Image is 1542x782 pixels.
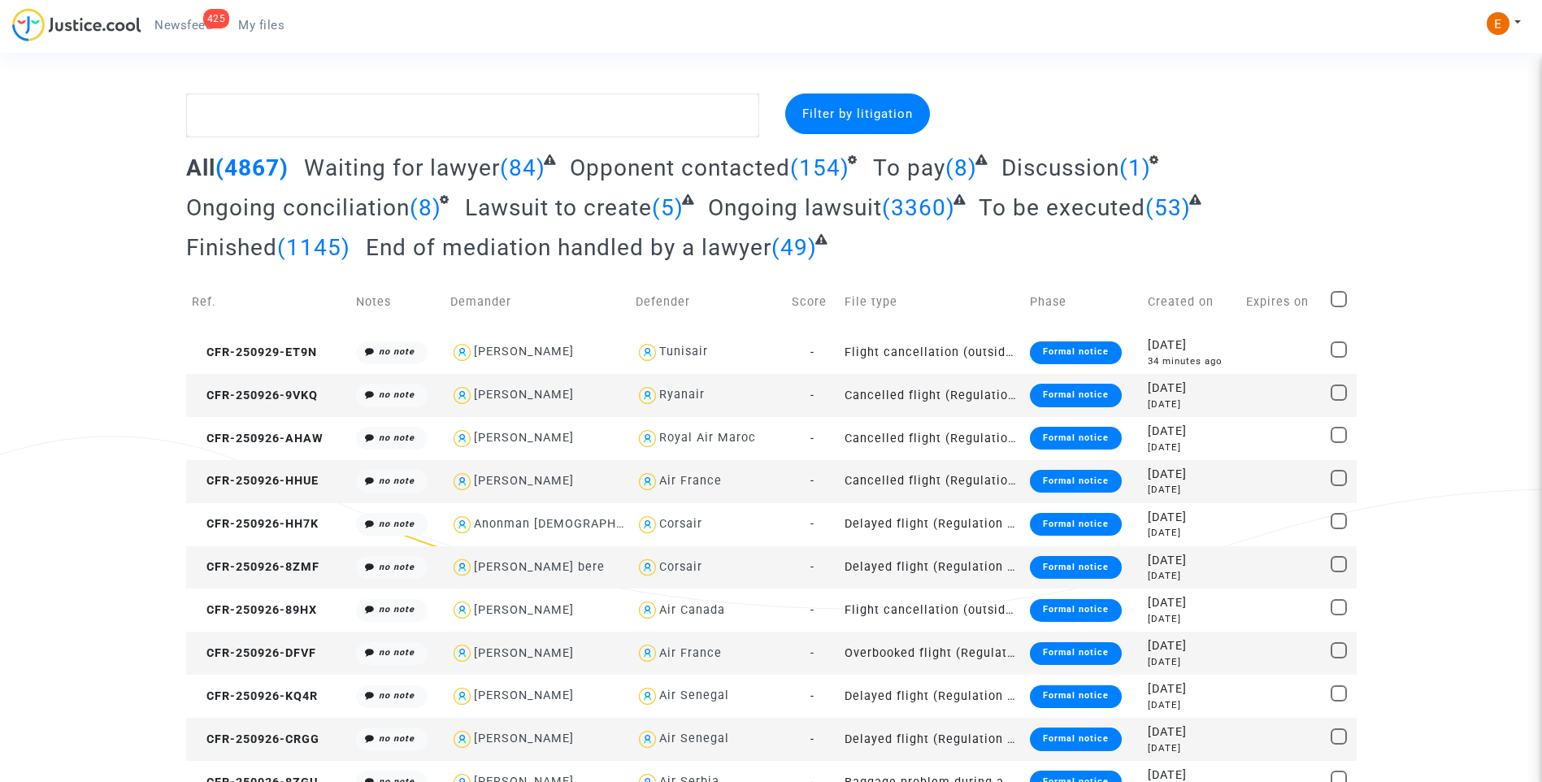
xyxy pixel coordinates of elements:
[636,728,659,751] img: icon-user.svg
[839,632,1024,675] td: Overbooked flight (Regulation EC 261/2004)
[379,432,415,443] i: no note
[192,474,319,488] span: CFR-250926-HHUE
[192,432,324,445] span: CFR-250926-AHAW
[1001,154,1119,181] span: Discussion
[873,154,945,181] span: To pay
[450,598,474,622] img: icon-user.svg
[636,684,659,708] img: icon-user.svg
[450,341,474,364] img: icon-user.svg
[186,234,277,261] span: Finished
[1148,380,1235,398] div: [DATE]
[1024,273,1142,331] td: Phase
[192,689,318,703] span: CFR-250926-KQ4R
[810,432,814,445] span: -
[304,154,500,181] span: Waiting for lawyer
[379,647,415,658] i: no note
[636,598,659,622] img: icon-user.svg
[839,675,1024,718] td: Delayed flight (Regulation EC 261/2004)
[450,684,474,708] img: icon-user.svg
[1030,728,1122,750] div: Formal notice
[1030,556,1122,579] div: Formal notice
[379,562,415,572] i: no note
[192,603,317,617] span: CFR-250926-89HX
[450,641,474,665] img: icon-user.svg
[810,474,814,488] span: -
[450,556,474,580] img: icon-user.svg
[1148,398,1235,411] div: [DATE]
[1148,441,1235,454] div: [DATE]
[215,154,289,181] span: (4867)
[186,154,215,181] span: All
[225,13,298,37] a: My files
[636,427,659,450] img: icon-user.svg
[474,474,574,488] div: [PERSON_NAME]
[474,732,574,745] div: [PERSON_NAME]
[192,560,319,574] span: CFR-250926-8ZMF
[652,194,684,221] span: (5)
[450,427,474,450] img: icon-user.svg
[1030,599,1122,622] div: Formal notice
[810,517,814,531] span: -
[636,384,659,407] img: icon-user.svg
[839,546,1024,589] td: Delayed flight (Regulation EC 261/2004)
[659,560,702,574] div: Corsair
[379,604,415,615] i: no note
[790,154,849,181] span: (154)
[154,18,212,33] span: Newsfeed
[141,13,225,37] a: 425Newsfeed
[192,646,316,660] span: CFR-250926-DFVF
[810,603,814,617] span: -
[1148,569,1235,583] div: [DATE]
[450,513,474,537] img: icon-user.svg
[882,194,955,221] span: (3360)
[465,194,652,221] span: Lawsuit to create
[839,417,1024,460] td: Cancelled flight (Regulation EC 261/2004)
[659,603,725,617] div: Air Canada
[810,732,814,746] span: -
[659,646,722,660] div: Air France
[474,431,574,445] div: [PERSON_NAME]
[945,154,977,181] span: (8)
[474,603,574,617] div: [PERSON_NAME]
[1119,154,1151,181] span: (1)
[474,517,801,531] div: Anonman [DEMOGRAPHIC_DATA][PERSON_NAME] Oble
[192,345,317,359] span: CFR-250929-ET9N
[810,646,814,660] span: -
[839,589,1024,632] td: Flight cancellation (outside of EU - Montreal Convention)
[445,273,630,331] td: Demander
[1030,685,1122,708] div: Formal notice
[450,470,474,493] img: icon-user.svg
[203,9,230,28] div: 425
[630,273,785,331] td: Defender
[1487,12,1509,35] img: ACg8ocIeiFvHKe4dA5oeRFd_CiCnuxWUEc1A2wYhRJE3TTWt=s96-c
[277,234,350,261] span: (1145)
[839,331,1024,374] td: Flight cancellation (outside of EU - Montreal Convention)
[786,273,839,331] td: Score
[636,341,659,364] img: icon-user.svg
[192,389,318,402] span: CFR-250926-9VKQ
[379,690,415,701] i: no note
[379,519,415,529] i: no note
[12,8,141,41] img: jc-logo.svg
[238,18,285,33] span: My files
[1030,384,1122,406] div: Formal notice
[1240,273,1325,331] td: Expires on
[810,389,814,402] span: -
[350,273,445,331] td: Notes
[1145,194,1191,221] span: (53)
[1148,354,1235,368] div: 34 minutes ago
[839,374,1024,417] td: Cancelled flight (Regulation EC 261/2004)
[802,106,913,121] span: Filter by litigation
[474,646,574,660] div: [PERSON_NAME]
[379,476,415,486] i: no note
[1148,337,1235,354] div: [DATE]
[839,718,1024,761] td: Delayed flight (Regulation EC 261/2004)
[636,641,659,665] img: icon-user.svg
[979,194,1145,221] span: To be executed
[1148,552,1235,570] div: [DATE]
[186,194,410,221] span: Ongoing conciliation
[450,384,474,407] img: icon-user.svg
[771,234,817,261] span: (49)
[1148,526,1235,540] div: [DATE]
[1148,612,1235,626] div: [DATE]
